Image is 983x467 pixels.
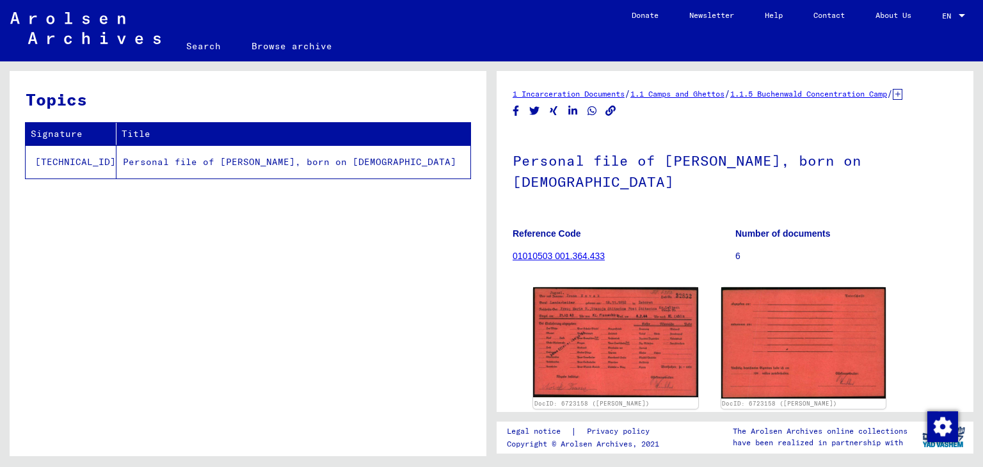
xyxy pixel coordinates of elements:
[733,425,907,437] p: The Arolsen Archives online collections
[528,103,541,119] button: Share on Twitter
[927,411,958,442] img: Change consent
[236,31,348,61] a: Browse archive
[942,12,956,20] span: EN
[887,88,893,99] span: /
[116,123,470,145] th: Title
[721,287,886,398] img: 002.jpg
[507,438,665,450] p: Copyright © Arolsen Archives, 2021
[722,400,837,407] a: DocID: 6723158 ([PERSON_NAME])
[586,103,599,119] button: Share on WhatsApp
[116,145,470,178] td: Personal file of [PERSON_NAME], born on [DEMOGRAPHIC_DATA]
[513,89,625,99] a: 1 Incarceration Documents
[533,287,698,397] img: 001.jpg
[513,251,605,261] a: 01010503 001.364.433
[630,89,724,99] a: 1.1 Camps and Ghettos
[927,411,957,441] div: Change consent
[534,400,650,407] a: DocID: 6723158 ([PERSON_NAME])
[577,425,665,438] a: Privacy policy
[604,103,618,119] button: Copy link
[920,421,968,453] img: yv_logo.png
[26,123,116,145] th: Signature
[730,89,887,99] a: 1.1.5 Buchenwald Concentration Camp
[26,145,116,178] td: [TECHNICAL_ID]
[735,249,957,263] p: 6
[507,425,665,438] div: |
[566,103,580,119] button: Share on LinkedIn
[507,425,571,438] a: Legal notice
[26,87,470,112] h3: Topics
[513,228,581,239] b: Reference Code
[733,437,907,448] p: have been realized in partnership with
[509,103,523,119] button: Share on Facebook
[724,88,730,99] span: /
[547,103,561,119] button: Share on Xing
[513,131,957,209] h1: Personal file of [PERSON_NAME], born on [DEMOGRAPHIC_DATA]
[10,12,161,44] img: Arolsen_neg.svg
[171,31,236,61] a: Search
[735,228,831,239] b: Number of documents
[625,88,630,99] span: /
